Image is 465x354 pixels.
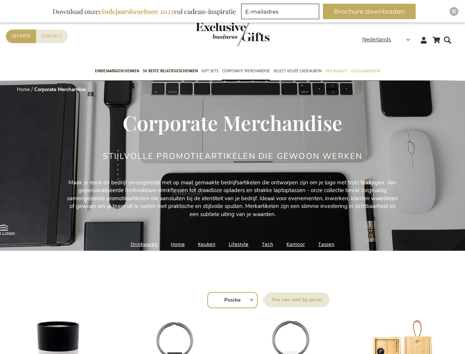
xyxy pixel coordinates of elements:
[452,9,456,14] img: Close
[143,67,198,75] span: 50 beste relatiegeschenken
[318,239,334,249] a: Tassen
[325,67,347,75] span: Per Budget
[201,67,218,75] span: Gift Sets
[229,239,249,249] a: Lifestyle
[123,109,342,136] span: Corporate Merchandise
[17,86,30,93] a: Home
[36,29,68,43] a: Contact
[95,67,139,75] span: Eindejaarsgeschenken
[286,239,305,249] a: Kantoor
[241,4,319,19] input: E-mailadres
[67,179,398,218] p: Maak je merk en bedrijf onvergetelijk met op maat gemaakte bedrijfsartikelen die ontworpen zijn o...
[196,22,270,46] img: Exclusive Business gifts logo
[241,4,321,21] form: marketing offers and promotions
[198,239,215,249] a: Keuken
[262,239,273,249] a: Tech
[362,35,391,44] span: Nederlands
[171,239,185,249] a: Home
[362,35,415,44] div: Nederlands
[264,292,330,307] label: Sorteer op
[49,4,239,19] div: Download onze vol cadeau-inspiratie
[6,29,36,43] a: Offerte
[196,22,233,46] a: store logo
[274,67,321,75] span: Select Keuze Cadeaubon
[34,86,86,93] strong: Corporate Merchandise
[323,4,416,19] button: Brochure downloaden
[131,239,158,249] a: Drinkwaren
[103,152,363,161] h2: Stijlvolle Promotieartikelen Die Gewoon Werken
[450,7,458,16] div: Close
[222,67,270,75] span: Corporate Merchandise
[351,67,380,75] span: Gelegenheden
[99,7,174,16] b: eindejaarsbrochure 2025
